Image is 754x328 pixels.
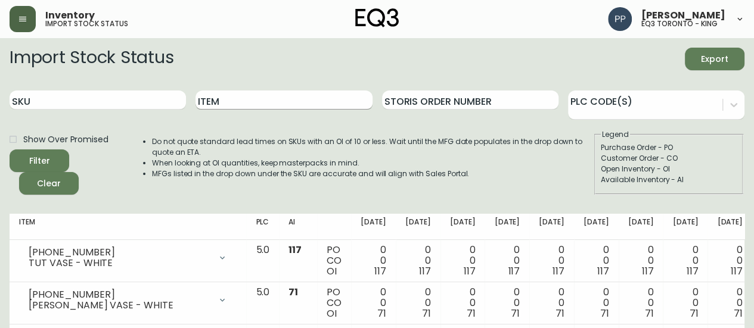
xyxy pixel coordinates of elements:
[246,240,279,282] td: 5.0
[553,264,564,278] span: 117
[327,287,342,319] div: PO CO
[731,264,743,278] span: 117
[574,214,619,240] th: [DATE]
[734,307,743,320] span: 71
[374,264,386,278] span: 117
[422,307,431,320] span: 71
[10,48,173,70] h2: Import Stock Status
[689,307,698,320] span: 71
[19,287,237,313] div: [PHONE_NUMBER][PERSON_NAME] VASE - WHITE
[351,214,396,240] th: [DATE]
[494,287,520,319] div: 0 0
[601,153,737,164] div: Customer Order - CO
[327,245,342,277] div: PO CO
[717,245,743,277] div: 0 0
[467,307,476,320] span: 71
[29,300,210,311] div: [PERSON_NAME] VASE - WHITE
[584,245,609,277] div: 0 0
[361,245,386,277] div: 0 0
[600,307,609,320] span: 71
[377,307,386,320] span: 71
[556,307,564,320] span: 71
[29,258,210,268] div: TUT VASE - WHITE
[628,287,654,319] div: 0 0
[45,11,95,20] span: Inventory
[45,20,128,27] h5: import stock status
[152,168,593,179] li: MFGs listed in the drop down under the SKU are accurate and will align with Sales Portal.
[327,307,337,320] span: OI
[511,307,520,320] span: 71
[619,214,663,240] th: [DATE]
[539,245,564,277] div: 0 0
[36,49,165,64] div: Reverie Low Arm Chair
[694,52,735,67] span: Export
[29,247,210,258] div: [PHONE_NUMBER]
[717,287,743,319] div: 0 0
[708,214,752,240] th: [DATE]
[464,264,476,278] span: 117
[19,245,237,271] div: [PHONE_NUMBER]TUT VASE - WHITE
[601,129,630,140] legend: Legend
[450,287,476,319] div: 0 0
[419,264,431,278] span: 117
[29,176,69,191] span: Clear
[672,245,698,277] div: 0 0
[10,149,69,172] button: Filter
[485,214,529,240] th: [DATE]
[152,158,593,168] li: When looking at OI quantities, keep masterpacks in mind.
[628,245,654,277] div: 0 0
[396,214,440,240] th: [DATE]
[440,214,485,240] th: [DATE]
[584,287,609,319] div: 0 0
[494,245,520,277] div: 0 0
[152,136,593,158] li: Do not quote standard lead times on SKUs with an OI of 10 or less. Wait until the MFG date popula...
[23,133,108,146] span: Show Over Promised
[36,84,165,95] div: From
[246,282,279,324] td: 5.0
[608,7,632,31] img: 93ed64739deb6bac3372f15ae91c6632
[246,214,279,240] th: PLC
[597,264,609,278] span: 117
[642,264,654,278] span: 117
[19,172,79,195] button: Clear
[529,214,574,240] th: [DATE]
[601,142,737,153] div: Purchase Order - PO
[288,243,302,257] span: 117
[405,245,431,277] div: 0 0
[361,287,386,319] div: 0 0
[405,287,431,319] div: 0 0
[663,214,708,240] th: [DATE]
[29,289,210,300] div: [PHONE_NUMBER]
[672,287,698,319] div: 0 0
[641,11,725,20] span: [PERSON_NAME]
[355,8,399,27] img: logo
[450,245,476,277] div: 0 0
[279,214,317,240] th: AI
[685,48,744,70] button: Export
[601,174,737,185] div: Available Inventory - AI
[327,264,337,278] span: OI
[508,264,520,278] span: 117
[641,20,718,27] h5: eq3 toronto - king
[10,214,246,240] th: Item
[601,164,737,174] div: Open Inventory - OI
[645,307,654,320] span: 71
[288,285,298,299] span: 71
[686,264,698,278] span: 117
[36,68,165,79] div: 32w × 35d × 33h
[539,287,564,319] div: 0 0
